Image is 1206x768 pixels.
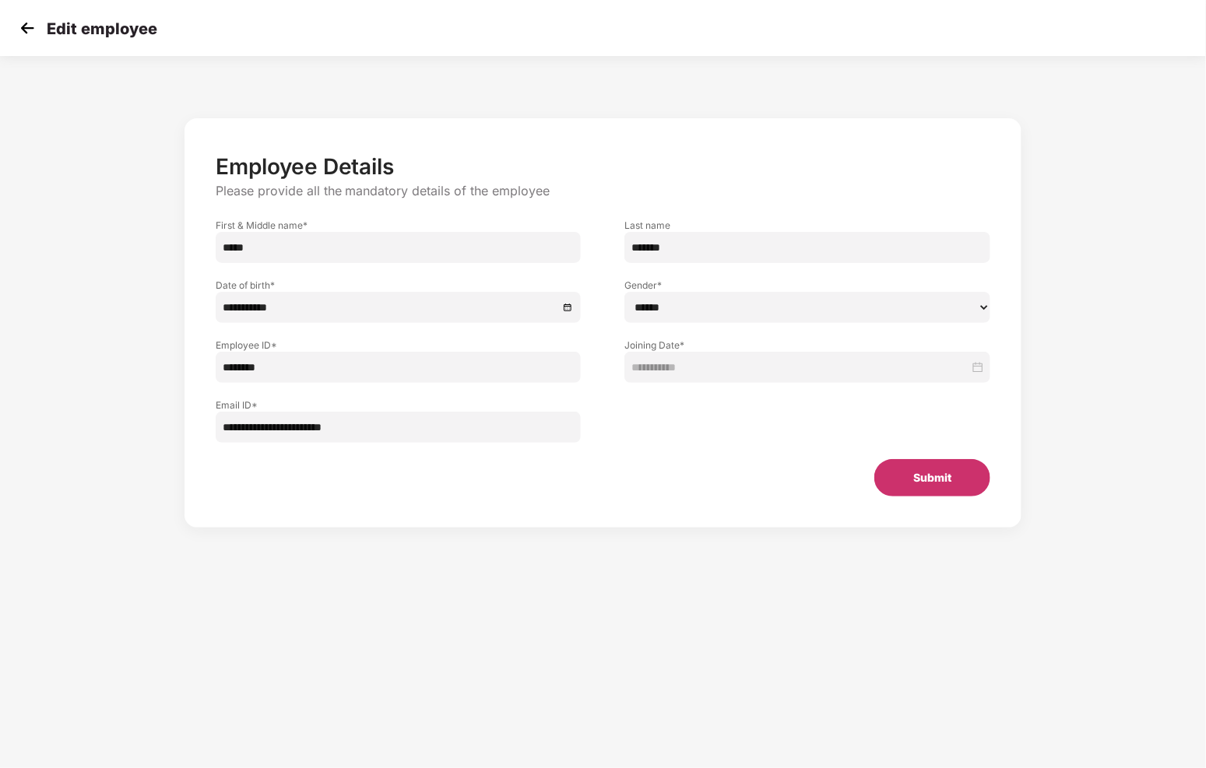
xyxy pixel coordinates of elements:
p: Please provide all the mandatory details of the employee [216,183,991,199]
p: Edit employee [47,19,157,38]
label: Last name [624,219,990,232]
img: svg+xml;base64,PHN2ZyB4bWxucz0iaHR0cDovL3d3dy53My5vcmcvMjAwMC9zdmciIHdpZHRoPSIzMCIgaGVpZ2h0PSIzMC... [16,16,39,40]
label: Gender [624,279,990,292]
label: Email ID [216,398,582,412]
label: First & Middle name [216,219,582,232]
p: Employee Details [216,153,991,180]
label: Employee ID [216,338,582,352]
label: Date of birth [216,279,582,292]
label: Joining Date [624,338,990,352]
button: Submit [874,459,990,496]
